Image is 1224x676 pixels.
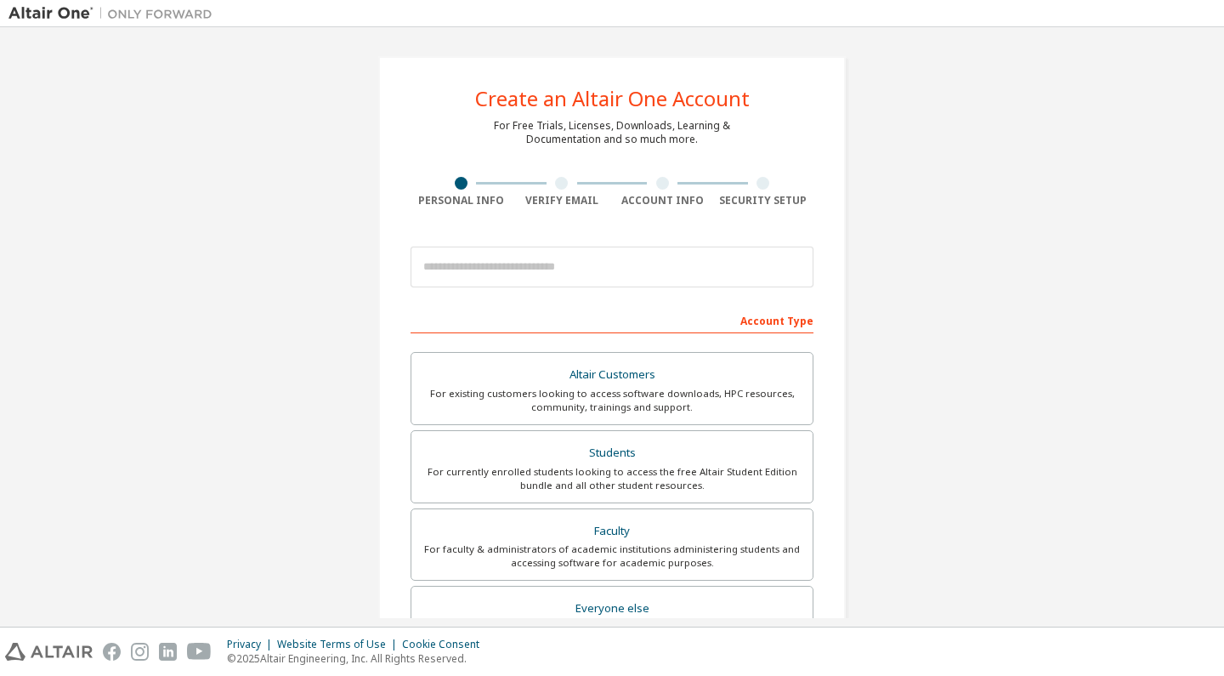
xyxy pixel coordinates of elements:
img: linkedin.svg [159,643,177,661]
div: For Free Trials, Licenses, Downloads, Learning & Documentation and so much more. [494,119,730,146]
div: For faculty & administrators of academic institutions administering students and accessing softwa... [422,543,802,570]
div: Cookie Consent [402,638,490,651]
img: altair_logo.svg [5,643,93,661]
div: Security Setup [713,194,814,207]
img: facebook.svg [103,643,121,661]
div: Website Terms of Use [277,638,402,651]
img: Altair One [8,5,221,22]
div: Students [422,441,802,465]
div: Account Type [411,306,813,333]
div: Create an Altair One Account [475,88,750,109]
img: instagram.svg [131,643,149,661]
div: Account Info [612,194,713,207]
div: For currently enrolled students looking to access the free Altair Student Edition bundle and all ... [422,465,802,492]
p: © 2025 Altair Engineering, Inc. All Rights Reserved. [227,651,490,666]
div: Verify Email [512,194,613,207]
img: youtube.svg [187,643,212,661]
div: Faculty [422,520,802,543]
div: Privacy [227,638,277,651]
div: Altair Customers [422,363,802,387]
div: For existing customers looking to access software downloads, HPC resources, community, trainings ... [422,387,802,414]
div: Everyone else [422,597,802,621]
div: Personal Info [411,194,512,207]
